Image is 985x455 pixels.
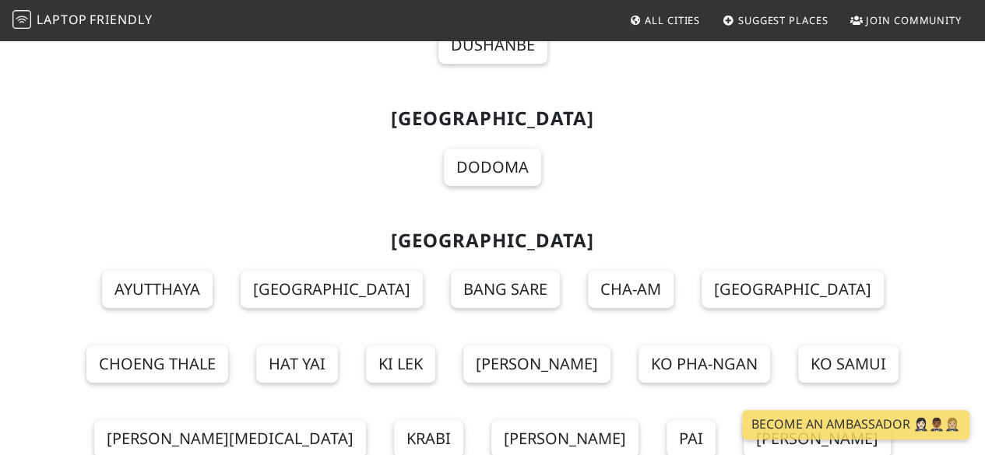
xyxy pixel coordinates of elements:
a: Dodoma [444,149,541,186]
a: Ayutthaya [102,271,213,308]
span: All Cities [645,13,700,27]
a: Dushanbe [438,26,547,64]
a: Hat Yai [256,345,338,383]
a: Ki Lek [366,345,435,383]
a: Cha-am [588,271,674,308]
a: Ko Pha-Ngan [638,345,770,383]
span: Join Community [866,13,962,27]
a: Bang Sare [451,271,560,308]
h2: [GEOGRAPHIC_DATA] [58,229,927,252]
a: [GEOGRAPHIC_DATA] [702,271,884,308]
a: Choeng Thale [86,345,228,383]
a: [PERSON_NAME] [463,345,610,383]
a: LaptopFriendly LaptopFriendly [12,7,153,34]
h2: [GEOGRAPHIC_DATA] [58,107,927,130]
a: Suggest Places [716,6,835,34]
a: All Cities [623,6,706,34]
a: [GEOGRAPHIC_DATA] [241,271,423,308]
a: Join Community [844,6,968,34]
span: Suggest Places [738,13,828,27]
span: Laptop [37,11,87,28]
img: LaptopFriendly [12,10,31,29]
span: Friendly [90,11,152,28]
